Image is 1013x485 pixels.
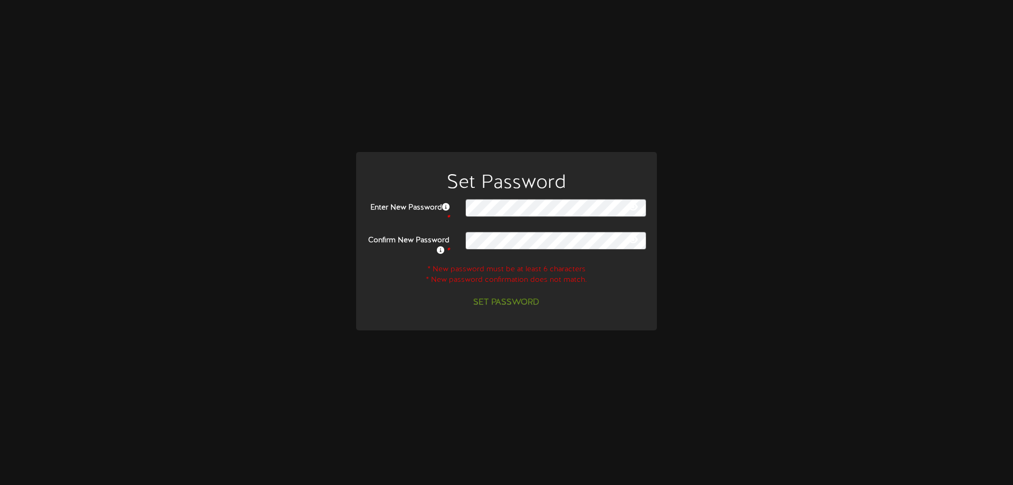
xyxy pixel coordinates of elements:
[467,293,546,312] button: Set Password
[359,199,457,224] label: Enter New Password
[359,232,457,256] label: Confirm New Password
[359,173,654,194] h1: Set Password
[426,276,587,284] span: * New password confirmation does not match.
[427,265,586,273] span: * New password must be at least 6 characters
